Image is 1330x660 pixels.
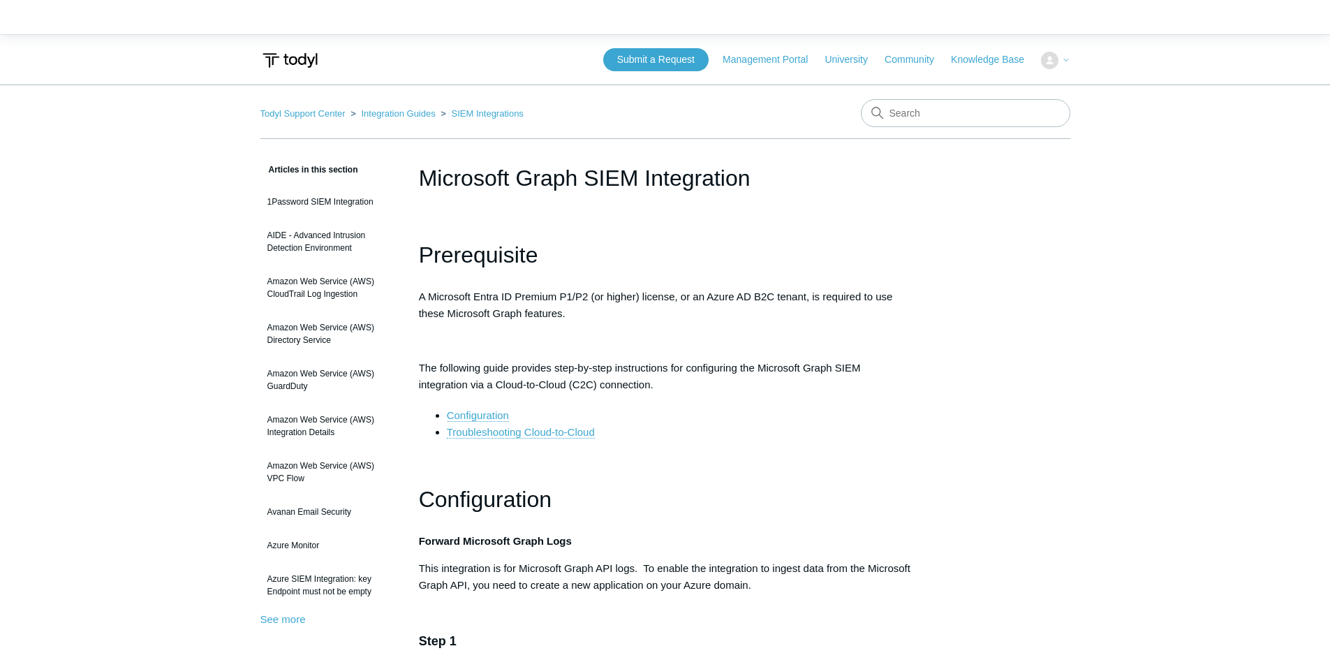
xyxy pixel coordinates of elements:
li: SIEM Integrations [438,108,524,119]
span: Articles in this section [260,165,358,175]
input: Search [861,99,1070,127]
a: Amazon Web Service (AWS) CloudTrail Log Ingestion [260,268,398,307]
a: Amazon Web Service (AWS) Integration Details [260,406,398,446]
a: See more [260,613,306,625]
a: Troubleshooting Cloud-to-Cloud [447,426,595,439]
a: Configuration [447,409,509,422]
a: Community [885,52,948,67]
h1: Microsoft Graph SIEM Integration [419,161,912,195]
h1: Configuration [419,482,912,518]
a: Amazon Web Service (AWS) VPC Flow [260,453,398,492]
a: Management Portal [723,52,822,67]
p: A Microsoft Entra ID Premium P1/P2 (or higher) license, or an Azure AD B2C tenant, is required to... [419,288,912,322]
a: Azure SIEM Integration: key Endpoint must not be empty [260,566,398,605]
strong: Forward Microsoft Graph Logs [419,535,572,547]
img: Todyl Support Center Help Center home page [260,47,320,73]
a: Todyl Support Center [260,108,346,119]
a: Amazon Web Service (AWS) Directory Service [260,314,398,353]
li: Integration Guides [348,108,438,119]
a: Avanan Email Security [260,499,398,525]
p: This integration is for Microsoft Graph API logs. To enable the integration to ingest data from t... [419,560,912,594]
a: Knowledge Base [951,52,1038,67]
a: Azure Monitor [260,532,398,559]
a: AIDE - Advanced Intrusion Detection Environment [260,222,398,261]
a: Integration Guides [361,108,435,119]
li: Todyl Support Center [260,108,348,119]
a: University [825,52,881,67]
a: 1Password SIEM Integration [260,189,398,215]
a: Amazon Web Service (AWS) GuardDuty [260,360,398,399]
h3: Step 1 [419,631,912,652]
a: SIEM Integrations [452,108,524,119]
h1: Prerequisite [419,237,912,273]
p: The following guide provides step-by-step instructions for configuring the Microsoft Graph SIEM i... [419,360,912,393]
a: Submit a Request [603,48,709,71]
